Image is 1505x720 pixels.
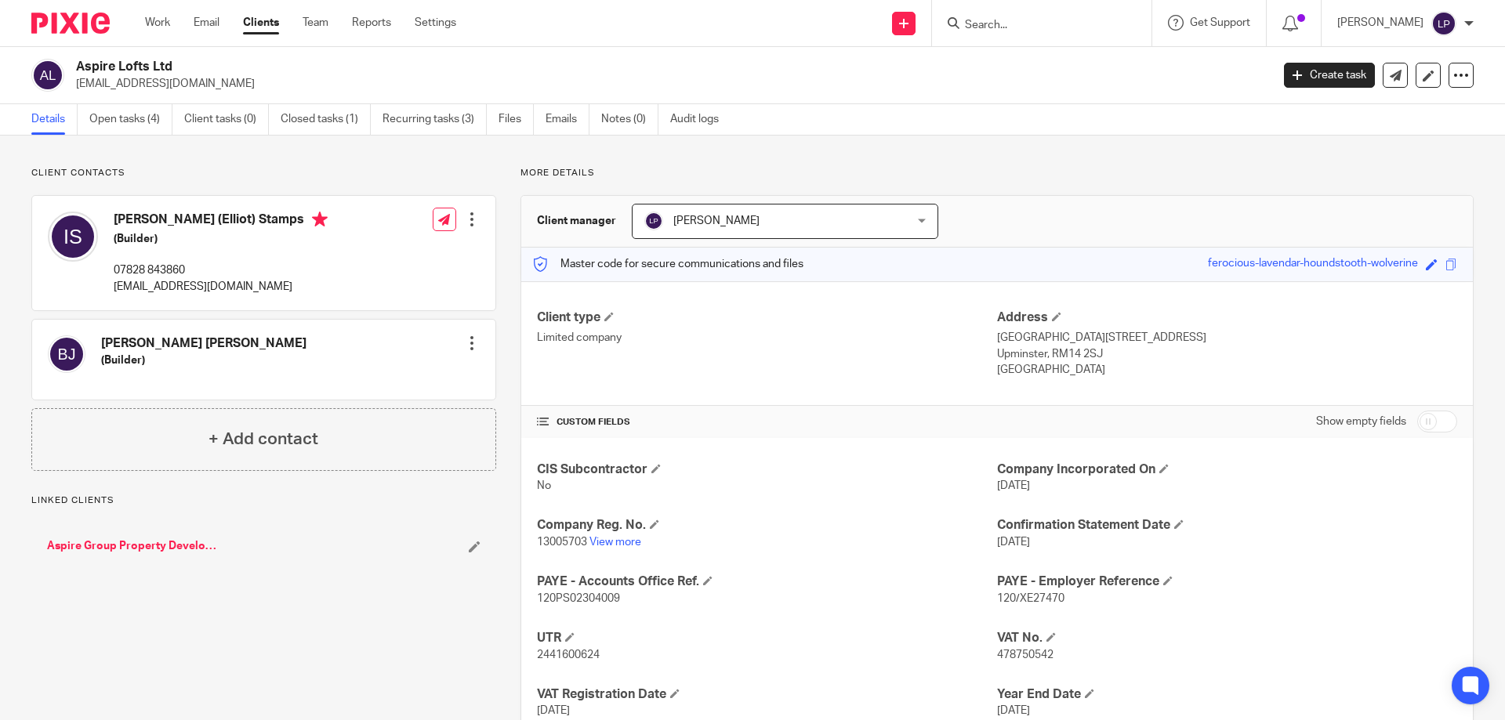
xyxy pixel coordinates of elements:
p: [GEOGRAPHIC_DATA] [997,362,1457,378]
span: 120/XE27470 [997,593,1064,604]
h3: Client manager [537,213,616,229]
span: 2441600624 [537,649,600,660]
span: Get Support [1190,17,1250,28]
a: Notes (0) [601,104,658,135]
span: No [537,480,551,491]
a: Work [145,15,170,31]
p: Client contacts [31,167,496,179]
img: svg%3E [644,212,663,230]
a: Aspire Group Property Developments Ltd [47,538,220,554]
a: Reports [352,15,391,31]
p: 07828 843860 [114,262,328,278]
h5: (Builder) [101,353,306,368]
h4: UTR [537,630,997,646]
div: ferocious-lavendar-houndstooth-wolverine [1208,255,1418,273]
a: Audit logs [670,104,731,135]
a: Clients [243,15,279,31]
a: Create task [1284,63,1375,88]
h4: Client type [537,309,997,326]
p: Master code for secure communications and files [533,256,803,272]
a: Email [194,15,219,31]
h4: + Add contact [209,427,318,451]
img: Pixie [31,13,110,34]
a: Emails [546,104,589,135]
p: [EMAIL_ADDRESS][DOMAIN_NAME] [76,76,1260,92]
span: [DATE] [997,705,1030,716]
img: svg%3E [1431,11,1456,36]
h4: VAT No. [997,630,1457,646]
a: Closed tasks (1) [281,104,371,135]
span: [DATE] [997,480,1030,491]
a: Team [303,15,328,31]
a: Recurring tasks (3) [383,104,487,135]
a: Files [499,104,534,135]
input: Search [963,19,1104,33]
h5: (Builder) [114,231,328,247]
h4: Year End Date [997,686,1457,703]
p: Upminster, RM14 2SJ [997,346,1457,362]
img: svg%3E [48,335,85,373]
a: Details [31,104,78,135]
p: More details [520,167,1474,179]
span: 478750542 [997,649,1053,660]
a: View more [589,537,641,548]
i: Primary [312,212,328,227]
h4: [PERSON_NAME] [PERSON_NAME] [101,335,306,352]
p: Linked clients [31,494,496,507]
h4: [PERSON_NAME] (Elliot) Stamps [114,212,328,231]
a: Client tasks (0) [184,104,269,135]
h4: PAYE - Employer Reference [997,573,1457,590]
h4: PAYE - Accounts Office Ref. [537,573,997,590]
h4: Confirmation Statement Date [997,517,1457,534]
h4: Address [997,309,1457,326]
span: 120PS02304009 [537,593,620,604]
label: Show empty fields [1316,414,1406,429]
p: [GEOGRAPHIC_DATA][STREET_ADDRESS] [997,330,1457,346]
p: [EMAIL_ADDRESS][DOMAIN_NAME] [114,279,328,295]
h4: Company Incorporated On [997,461,1457,478]
h4: CUSTOM FIELDS [537,416,997,429]
span: [PERSON_NAME] [673,215,760,226]
h4: VAT Registration Date [537,686,997,703]
img: svg%3E [48,212,98,262]
h2: Aspire Lofts Ltd [76,59,1024,75]
a: Settings [415,15,456,31]
img: svg%3E [31,59,64,92]
span: [DATE] [997,537,1030,548]
h4: Company Reg. No. [537,517,997,534]
span: 13005703 [537,537,587,548]
p: Limited company [537,330,997,346]
span: [DATE] [537,705,570,716]
h4: CIS Subcontractor [537,461,997,478]
a: Open tasks (4) [89,104,172,135]
p: [PERSON_NAME] [1337,15,1423,31]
